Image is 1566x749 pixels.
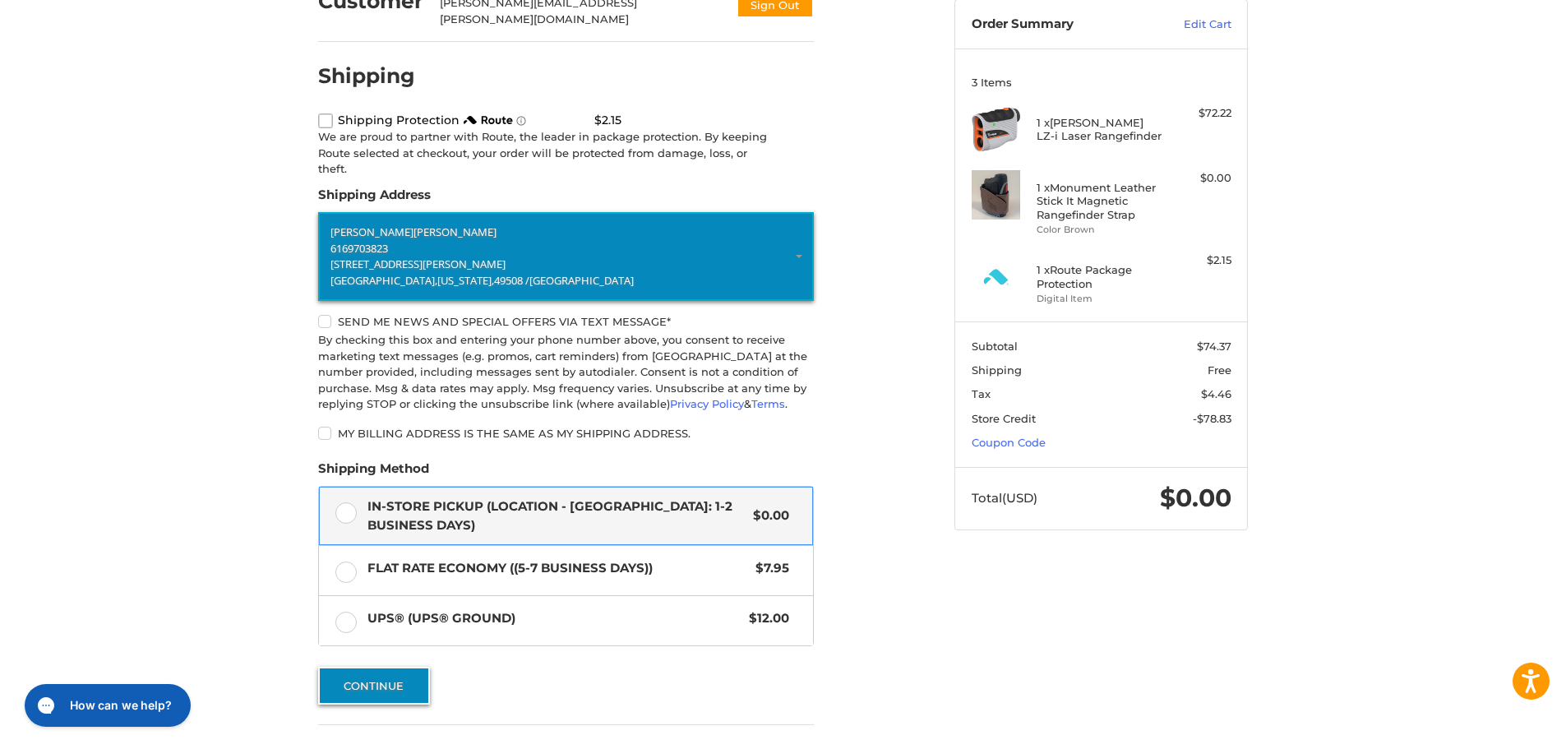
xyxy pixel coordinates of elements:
div: By checking this box and entering your phone number above, you consent to receive marketing text ... [318,332,814,413]
span: Tax [972,387,991,400]
div: $0.00 [1166,170,1231,187]
a: Edit Cart [1148,16,1231,33]
span: [GEOGRAPHIC_DATA] [529,272,634,287]
div: $72.22 [1166,105,1231,122]
span: We are proud to partner with Route, the leader in package protection. By keeping Route selected a... [318,130,767,175]
h4: 1 x Route Package Protection [1037,263,1162,290]
span: Learn more [516,116,526,126]
span: $12.00 [741,609,789,628]
li: Color Brown [1037,223,1162,237]
label: My billing address is the same as my shipping address. [318,427,814,440]
span: 49508 / [494,272,529,287]
span: Flat Rate Economy ((5-7 Business Days)) [367,559,748,578]
iframe: Gorgias live chat messenger [16,678,196,733]
div: $2.15 [594,112,621,129]
a: Enter or select a different address [318,212,814,301]
a: Privacy Policy [670,397,744,410]
span: [STREET_ADDRESS][PERSON_NAME] [330,257,506,271]
li: Digital Item [1037,292,1162,306]
label: Send me news and special offers via text message* [318,315,814,328]
span: -$78.83 [1193,412,1231,425]
button: Continue [318,667,430,705]
span: Shipping [972,363,1022,377]
span: $4.46 [1201,387,1231,400]
span: Subtotal [972,340,1018,353]
span: $0.00 [1160,483,1231,513]
span: [GEOGRAPHIC_DATA], [330,272,437,287]
h2: Shipping [318,63,415,89]
a: Terms [751,397,785,410]
span: UPS® (UPS® Ground) [367,609,741,628]
h4: 1 x Monument Leather Stick It Magnetic Rangefinder Strap [1037,181,1162,221]
span: [PERSON_NAME] [330,224,413,239]
span: Free [1208,363,1231,377]
h4: 1 x [PERSON_NAME] LZ-i Laser Rangefinder [1037,116,1162,143]
span: $0.00 [745,506,789,525]
span: In-Store Pickup (Location - [GEOGRAPHIC_DATA]: 1-2 BUSINESS DAYS) [367,497,746,534]
div: route shipping protection selector element [318,104,814,137]
legend: Shipping Address [318,186,431,212]
h3: Order Summary [972,16,1148,33]
legend: Shipping Method [318,460,429,486]
span: [PERSON_NAME] [413,224,497,239]
span: Total (USD) [972,490,1037,506]
span: $7.95 [747,559,789,578]
h3: 3 Items [972,76,1231,89]
span: Shipping Protection [338,113,460,127]
span: Store Credit [972,412,1036,425]
span: [US_STATE], [437,272,494,287]
a: Coupon Code [972,436,1046,449]
span: $74.37 [1197,340,1231,353]
div: $2.15 [1166,252,1231,269]
span: 6169703823 [330,240,388,255]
